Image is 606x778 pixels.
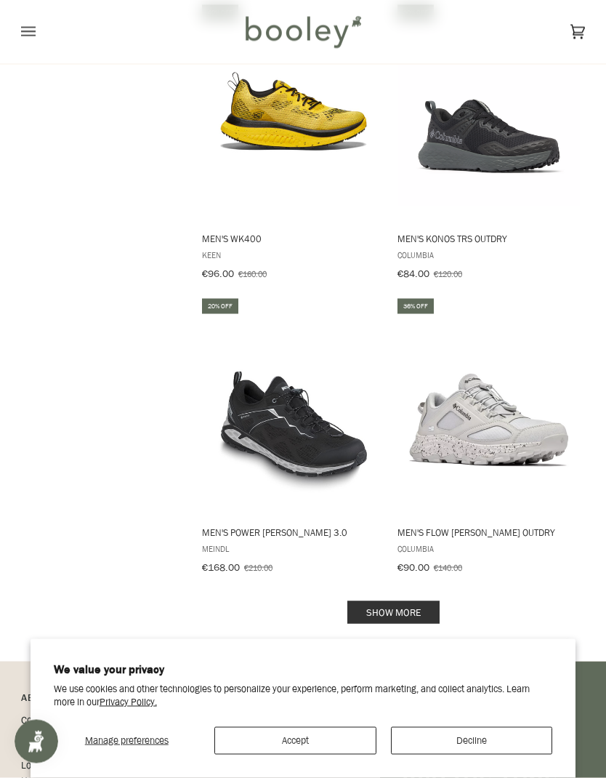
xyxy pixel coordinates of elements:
[202,299,238,314] div: 20% off
[85,734,169,747] span: Manage preferences
[200,312,387,500] img: Meindl Men's Power Walker 3.0 Black / Silver - Booley Galway
[347,601,440,624] a: Show more
[239,11,366,53] img: Booley
[202,232,385,245] span: Men's WK400
[238,268,267,280] span: €160.00
[100,695,157,709] a: Privacy Policy.
[397,299,434,314] div: 36% off
[15,720,58,763] iframe: Button to open loyalty program pop-up
[54,662,553,677] h2: We value your privacy
[21,691,124,713] p: Pipeline_Footer Main
[397,249,581,261] span: Columbia
[397,267,429,281] span: €84.00
[202,249,385,261] span: Keen
[395,3,583,285] a: Men's Konos TRS OutDry
[397,232,581,245] span: Men's Konos TRS OutDry
[397,526,581,539] span: Men's Flow [PERSON_NAME] OutDry
[397,561,429,574] span: €90.00
[391,727,553,755] button: Decline
[397,542,581,555] span: Columbia
[202,526,385,539] span: Men's Power [PERSON_NAME] 3.0
[214,727,376,755] button: Accept
[202,561,240,574] span: €168.00
[395,297,583,579] a: Men's Flow Morrison OutDry
[434,268,462,280] span: €120.00
[200,18,387,206] img: Keen Men's WK400 Keen Yellow / Black - Booley Galway
[434,561,462,574] span: €140.00
[200,3,387,285] a: Men's WK400
[200,297,387,579] a: Men's Power Walker 3.0
[244,561,272,574] span: €210.00
[202,267,234,281] span: €96.00
[54,683,553,708] p: We use cookies and other technologies to personalize your experience, perform marketing, and coll...
[395,312,583,500] img: Columbia Men's Flow Morrison OutDry Slate Grey / Black - Booley Galway
[54,727,200,755] button: Manage preferences
[202,606,585,619] div: Pagination
[21,713,65,727] a: Contact Us
[395,18,583,206] img: Columbia Men's Konos TRS OutDry Black / Grill - Booley Galway
[202,542,385,555] span: Meindl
